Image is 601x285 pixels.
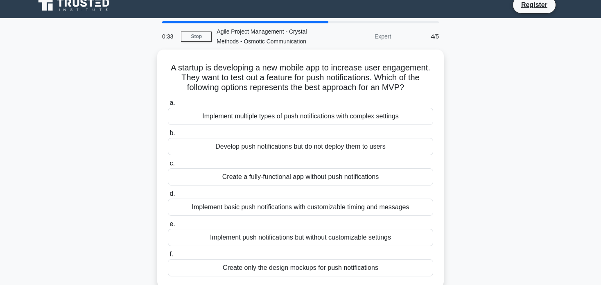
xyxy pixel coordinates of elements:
div: Implement push notifications but without customizable settings [168,229,433,246]
span: f. [169,251,173,258]
span: d. [169,190,175,197]
span: a. [169,99,175,106]
div: Create only the design mockups for push notifications [168,259,433,276]
div: 4/5 [396,28,444,45]
div: Create a fully-functional app without push notifications [168,168,433,185]
div: Implement basic push notifications with customizable timing and messages [168,199,433,216]
div: Develop push notifications but do not deploy them to users [168,138,433,155]
div: Agile Project Management - Crystal Methods - Osmotic Communication [212,23,324,50]
div: Implement multiple types of push notifications with complex settings [168,108,433,125]
div: Expert [324,28,396,45]
div: 0:33 [157,28,181,45]
h5: A startup is developing a new mobile app to increase user engagement. They want to test out a fea... [167,63,434,93]
span: c. [169,160,174,167]
span: b. [169,129,175,136]
span: e. [169,220,175,227]
a: Stop [181,32,212,42]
